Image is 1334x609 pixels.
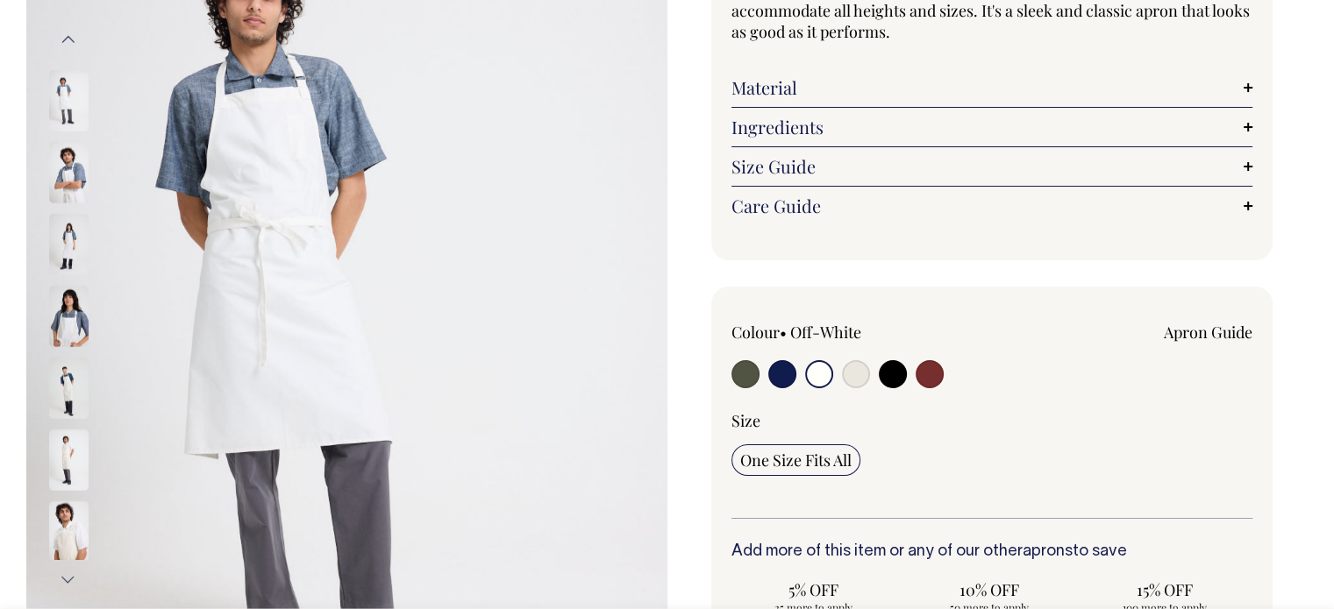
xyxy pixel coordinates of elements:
[780,322,787,343] span: •
[1091,579,1238,600] span: 15% OFF
[1023,544,1073,559] a: aprons
[55,20,82,60] button: Previous
[49,428,89,490] img: natural
[1164,322,1252,343] a: Apron Guide
[731,543,1253,561] h6: Add more of this item or any of our other to save
[731,322,940,343] div: Colour
[790,322,861,343] label: Off-White
[49,285,89,346] img: off-white
[916,579,1063,600] span: 10% OFF
[49,69,89,131] img: off-white
[49,500,89,562] img: natural
[49,357,89,418] img: natural
[731,156,1253,177] a: Size Guide
[49,213,89,274] img: off-white
[731,410,1253,431] div: Size
[731,195,1253,216] a: Care Guide
[731,444,860,476] input: One Size Fits All
[740,450,852,471] span: One Size Fits All
[731,117,1253,138] a: Ingredients
[55,560,82,599] button: Next
[740,579,888,600] span: 5% OFF
[49,141,89,202] img: off-white
[731,77,1253,98] a: Material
